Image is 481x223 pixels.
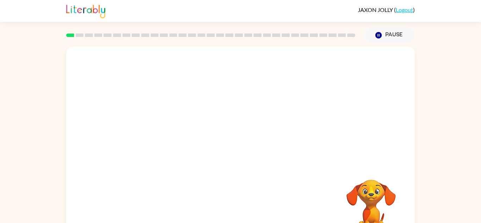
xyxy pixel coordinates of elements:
[358,6,415,13] div: ( )
[364,27,415,43] button: Pause
[66,3,105,18] img: Literably
[358,6,394,13] span: JAXON JOLLY
[396,6,413,13] a: Logout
